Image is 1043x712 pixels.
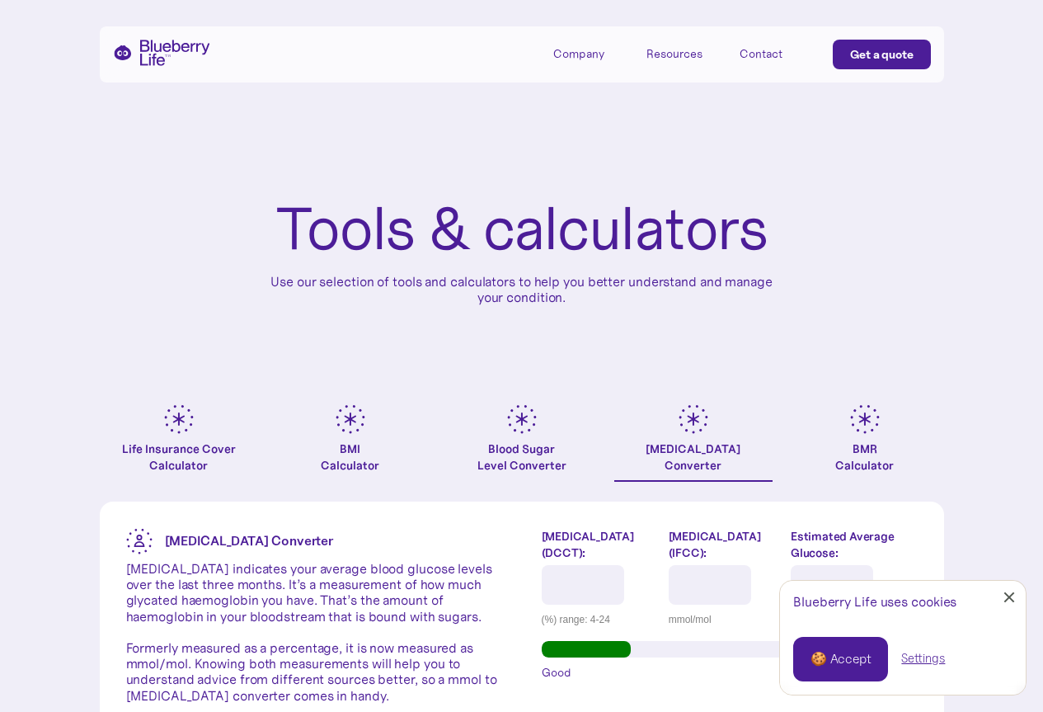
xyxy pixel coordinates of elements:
[786,404,944,482] a: BMRCalculator
[477,441,566,474] div: Blood Sugar Level Converter
[901,650,945,667] a: Settings
[646,40,721,67] div: Resources
[113,40,210,66] a: home
[321,441,379,474] div: BMI Calculator
[553,47,604,61] div: Company
[614,404,773,482] a: [MEDICAL_DATA]Converter
[553,40,627,67] div: Company
[542,664,571,681] span: Good
[165,532,334,549] strong: [MEDICAL_DATA] Converter
[669,611,778,628] div: mmol/mol
[646,47,702,61] div: Resources
[740,47,782,61] div: Contact
[646,441,740,474] div: [MEDICAL_DATA] Converter
[258,274,786,305] p: Use our selection of tools and calculators to help you better understand and manage your condition.
[793,637,888,681] a: 🍪 Accept
[833,40,931,69] a: Get a quote
[810,650,871,668] div: 🍪 Accept
[275,198,768,261] h1: Tools & calculators
[793,594,1012,610] div: Blueberry Life uses cookies
[271,404,430,482] a: BMICalculator
[542,528,656,561] label: [MEDICAL_DATA] (DCCT):
[669,528,778,561] label: [MEDICAL_DATA] (IFCC):
[443,404,601,482] a: Blood SugarLevel Converter
[1009,597,1010,598] div: Close Cookie Popup
[740,40,814,67] a: Contact
[835,441,894,474] div: BMR Calculator
[993,581,1026,614] a: Close Cookie Popup
[791,528,917,561] label: Estimated Average Glucose:
[542,611,656,628] div: (%) range: 4-24
[100,441,258,474] div: Life Insurance Cover Calculator
[126,561,502,704] p: [MEDICAL_DATA] indicates your average blood glucose levels over the last three months. It’s a mea...
[850,46,914,63] div: Get a quote
[100,404,258,482] a: Life Insurance Cover Calculator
